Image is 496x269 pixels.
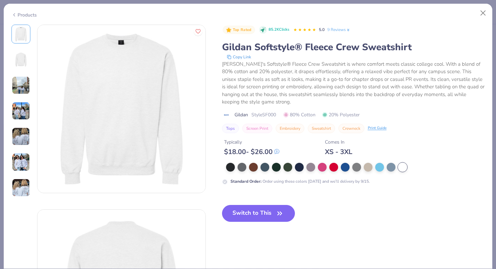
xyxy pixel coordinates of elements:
[308,124,335,133] button: Sweatshirt
[226,27,231,33] img: Top Rated sort
[322,111,360,118] span: 20% Polyester
[13,52,29,68] img: Back
[368,125,387,131] div: Print Guide
[233,28,252,32] span: Top Rated
[293,25,316,35] div: 5.0 Stars
[325,139,352,146] div: Comes In
[12,102,30,120] img: User generated content
[269,27,289,33] span: 85.2K Clicks
[37,25,205,193] img: Front
[224,148,279,156] div: $ 18.00 - $ 26.00
[283,111,315,118] span: 80% Cotton
[230,179,261,184] strong: Standard Order :
[225,54,253,60] button: copy to clipboard
[12,76,30,94] img: User generated content
[325,148,352,156] div: XS - 3XL
[222,41,485,54] div: Gildan Softstyle® Fleece Crew Sweatshirt
[13,26,29,42] img: Front
[222,60,485,106] div: [PERSON_NAME]'s Softstyle® Fleece Crew Sweatshirt is where comfort meets classic college cool. Wi...
[224,139,279,146] div: Typically
[338,124,364,133] button: Crewneck
[194,27,202,36] button: Like
[222,124,239,133] button: Tops
[230,178,370,184] div: Order using these colors [DATE] and we’ll delivery by 9/15.
[319,27,325,32] span: 5.0
[327,27,351,33] a: 9 Reviews
[12,127,30,146] img: User generated content
[251,111,276,118] span: Style SF000
[276,124,304,133] button: Embroidery
[222,205,295,222] button: Switch to This
[12,153,30,171] img: User generated content
[11,11,37,19] div: Products
[222,112,231,118] img: brand logo
[477,7,490,20] button: Close
[242,124,272,133] button: Screen Print
[12,179,30,197] img: User generated content
[223,26,255,34] button: Badge Button
[235,111,248,118] span: Gildan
